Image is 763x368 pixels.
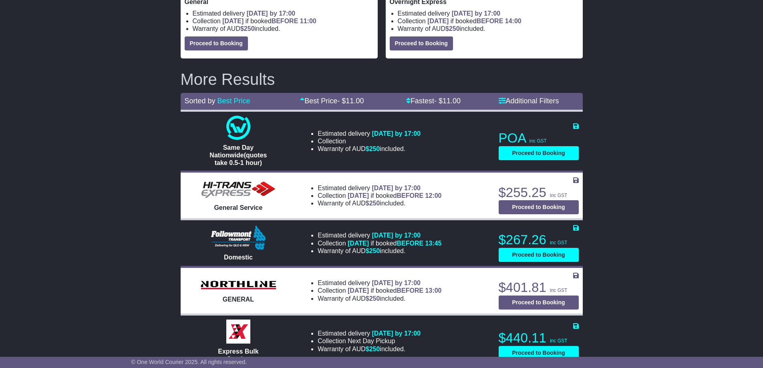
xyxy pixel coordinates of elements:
span: 250 [369,346,380,352]
span: inc GST [550,288,567,293]
span: [DATE] by 17:00 [372,130,421,137]
img: Northline Distribution: GENERAL [198,278,278,292]
li: Collection [318,137,421,145]
span: BEFORE [397,287,423,294]
span: 11.00 [346,97,364,105]
img: One World Courier: Same Day Nationwide(quotes take 0.5-1 hour) [226,116,250,140]
button: Proceed to Booking [499,296,579,310]
span: BEFORE [272,18,298,24]
span: $ [240,25,255,32]
span: Same Day Nationwide(quotes take 0.5-1 hour) [209,144,267,166]
a: Best Price- $11.00 [300,97,364,105]
img: HiTrans: General Service [198,180,278,200]
li: Warranty of AUD included. [398,25,579,32]
li: Warranty of AUD included. [193,25,374,32]
span: if booked [222,18,316,24]
span: [DATE] by 17:00 [372,232,421,239]
span: 250 [369,145,380,152]
span: $ [366,346,380,352]
span: BEFORE [397,240,423,247]
span: inc GST [550,338,567,344]
span: if booked [348,287,441,294]
li: Collection [398,17,579,25]
li: Estimated delivery [318,130,421,137]
li: Warranty of AUD included. [318,295,441,302]
span: inc GST [550,193,567,198]
button: Proceed to Booking [185,36,248,50]
span: [DATE] [427,18,449,24]
span: - $ [337,97,364,105]
span: Next Day Pickup [348,338,395,344]
button: Proceed to Booking [499,248,579,262]
button: Proceed to Booking [390,36,453,50]
li: Warranty of AUD included. [318,145,421,153]
li: Estimated delivery [318,330,421,337]
button: Proceed to Booking [499,200,579,214]
a: Additional Filters [499,97,559,105]
span: GENERAL [223,296,254,303]
span: [DATE] by 17:00 [452,10,501,17]
a: Fastest- $11.00 [406,97,461,105]
span: $ [366,145,380,152]
span: 11:00 [300,18,316,24]
li: Estimated delivery [193,10,374,17]
span: BEFORE [477,18,503,24]
img: Followmont Transport: Domestic [211,225,266,249]
h2: More Results [181,70,583,88]
span: 250 [369,247,380,254]
span: 14:00 [505,18,521,24]
img: Border Express: Express Bulk Service [226,320,250,344]
span: [DATE] [348,240,369,247]
span: [DATE] by 17:00 [247,10,296,17]
p: $401.81 [499,280,579,296]
span: [DATE] by 17:00 [372,280,421,286]
span: if booked [427,18,521,24]
li: Warranty of AUD included. [318,199,441,207]
li: Collection [318,239,441,247]
span: $ [366,200,380,207]
span: 13:00 [425,287,442,294]
span: Domestic [224,254,253,261]
li: Collection [318,192,441,199]
span: 250 [369,200,380,207]
span: [DATE] [348,192,369,199]
span: [DATE] [222,18,244,24]
li: Collection [193,17,374,25]
p: $440.11 [499,330,579,346]
span: [DATE] by 17:00 [372,330,421,337]
span: BEFORE [397,192,423,199]
span: 250 [369,295,380,302]
span: 250 [244,25,255,32]
span: © One World Courier 2025. All rights reserved. [131,359,247,365]
span: $ [366,247,380,254]
span: 12:00 [425,192,442,199]
li: Collection [318,337,421,345]
li: Collection [318,287,441,294]
p: POA [499,130,579,146]
button: Proceed to Booking [499,346,579,360]
span: if booked [348,192,441,199]
span: Sorted by [185,97,215,105]
button: Proceed to Booking [499,146,579,160]
span: [DATE] by 17:00 [372,185,421,191]
a: Best Price [217,97,250,105]
li: Estimated delivery [318,184,441,192]
span: Express Bulk Service [218,348,258,362]
li: Estimated delivery [318,231,441,239]
p: $255.25 [499,185,579,201]
span: 11.00 [443,97,461,105]
span: 250 [449,25,460,32]
span: if booked [348,240,441,247]
li: Warranty of AUD included. [318,345,421,353]
span: $ [366,295,380,302]
li: Estimated delivery [318,279,441,287]
span: $ [445,25,460,32]
span: inc GST [529,138,547,144]
span: [DATE] [348,287,369,294]
span: 13:45 [425,240,442,247]
span: inc GST [550,240,567,245]
span: General Service [214,204,262,211]
li: Estimated delivery [398,10,579,17]
li: Warranty of AUD included. [318,247,441,255]
p: $267.26 [499,232,579,248]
